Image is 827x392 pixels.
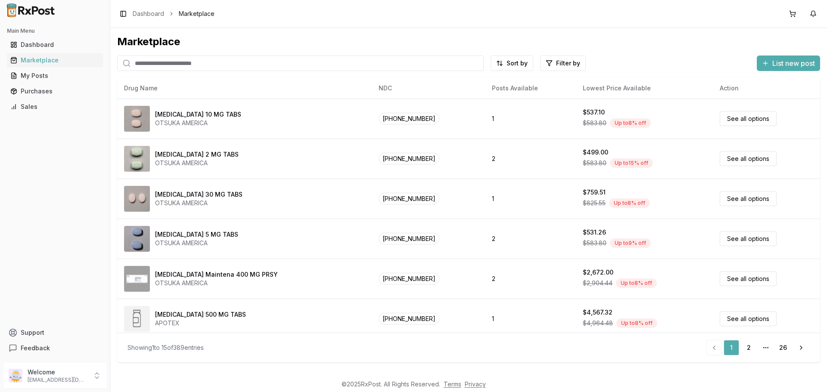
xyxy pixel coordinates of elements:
div: Marketplace [10,56,99,65]
span: $583.80 [583,159,606,167]
button: Filter by [540,56,586,71]
button: Sort by [491,56,533,71]
a: 2 [741,340,756,355]
span: Sort by [507,59,528,68]
a: Privacy [465,380,486,388]
img: Abilify 5 MG TABS [124,226,150,252]
span: [PHONE_NUMBER] [379,233,439,244]
td: 2 [485,219,576,259]
p: [EMAIL_ADDRESS][DOMAIN_NAME] [28,377,87,383]
th: NDC [372,78,485,99]
a: Terms [444,380,461,388]
a: 1 [724,340,739,355]
span: List new post [772,58,815,68]
span: [PHONE_NUMBER] [379,313,439,324]
img: Abiraterone Acetate 500 MG TABS [124,306,150,332]
span: $4,964.48 [583,319,613,327]
div: Dashboard [10,40,99,49]
td: 2 [485,259,576,299]
nav: breadcrumb [133,9,215,18]
p: Welcome [28,368,87,377]
div: $2,672.00 [583,268,613,277]
div: Up to 15 % off [610,158,653,168]
td: 2 [485,139,576,179]
span: Feedback [21,344,50,352]
a: My Posts [7,68,103,83]
div: Up to 9 % off [610,238,651,248]
a: List new post [757,60,820,68]
div: My Posts [10,71,99,80]
span: $825.55 [583,199,606,207]
div: [MEDICAL_DATA] 500 MG TABS [155,310,246,319]
a: Dashboard [133,9,164,18]
span: Marketplace [179,9,215,18]
a: 26 [775,340,791,355]
a: Sales [7,99,103,114]
div: $537.10 [583,108,605,117]
img: User avatar [9,369,22,383]
h2: Main Menu [7,28,103,34]
span: [PHONE_NUMBER] [379,113,439,124]
div: $531.26 [583,228,606,237]
div: Sales [10,102,99,111]
span: [PHONE_NUMBER] [379,273,439,284]
a: Dashboard [7,37,103,52]
a: See all options [720,271,777,286]
a: See all options [720,191,777,206]
img: Abilify 30 MG TABS [124,186,150,212]
img: Abilify 2 MG TABS [124,146,150,172]
div: Up to 8 % off [616,318,657,328]
div: Up to 8 % off [610,118,651,128]
span: [PHONE_NUMBER] [379,193,439,204]
div: OTSUKA AMERICA [155,199,243,207]
div: [MEDICAL_DATA] 5 MG TABS [155,230,238,239]
button: Purchases [3,84,106,98]
a: See all options [720,151,777,166]
div: $4,567.32 [583,308,612,317]
span: $583.80 [583,119,606,127]
a: Marketplace [7,52,103,68]
button: Marketplace [3,53,106,67]
td: 1 [485,99,576,139]
button: Dashboard [3,38,106,52]
div: [MEDICAL_DATA] 30 MG TABS [155,190,243,199]
a: Purchases [7,83,103,99]
a: See all options [720,311,777,326]
img: RxPost Logo [3,3,59,17]
div: APOTEX [155,319,246,327]
div: OTSUKA AMERICA [155,279,278,287]
img: Abilify Maintena 400 MG PRSY [124,266,150,292]
div: [MEDICAL_DATA] 10 MG TABS [155,110,241,119]
div: Marketplace [117,35,820,49]
div: Showing 1 to 15 of 389 entries [127,343,204,352]
a: Go to next page [793,340,810,355]
span: $583.80 [583,239,606,247]
a: See all options [720,111,777,126]
div: OTSUKA AMERICA [155,239,238,247]
span: $2,904.44 [583,279,612,287]
span: Filter by [556,59,580,68]
div: OTSUKA AMERICA [155,119,241,127]
div: $759.51 [583,188,606,197]
td: 1 [485,179,576,219]
button: Support [3,325,106,340]
div: Up to 8 % off [616,278,657,288]
button: List new post [757,56,820,71]
span: [PHONE_NUMBER] [379,153,439,164]
nav: pagination [706,340,810,355]
th: Drug Name [117,78,372,99]
div: Purchases [10,87,99,96]
th: Posts Available [485,78,576,99]
a: See all options [720,231,777,246]
button: My Posts [3,69,106,83]
th: Action [713,78,820,99]
div: [MEDICAL_DATA] 2 MG TABS [155,150,239,159]
td: 1 [485,299,576,339]
div: Up to 8 % off [609,198,650,208]
button: Feedback [3,340,106,356]
img: Abilify 10 MG TABS [124,106,150,132]
th: Lowest Price Available [576,78,713,99]
div: [MEDICAL_DATA] Maintena 400 MG PRSY [155,270,278,279]
div: $499.00 [583,148,608,157]
div: OTSUKA AMERICA [155,159,239,167]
